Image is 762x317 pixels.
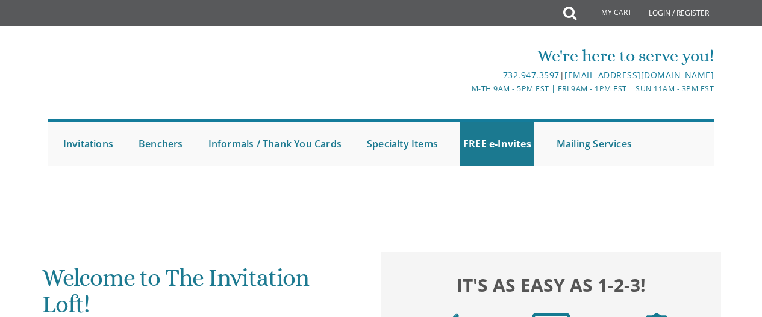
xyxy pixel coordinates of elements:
[205,122,345,166] a: Informals / Thank You Cards
[564,69,714,81] a: [EMAIL_ADDRESS][DOMAIN_NAME]
[270,44,714,68] div: We're here to serve you!
[270,68,714,82] div: |
[136,122,186,166] a: Benchers
[554,122,635,166] a: Mailing Services
[364,122,441,166] a: Specialty Items
[575,1,640,25] a: My Cart
[60,122,116,166] a: Invitations
[503,69,560,81] a: 732.947.3597
[392,271,710,298] h2: It's as easy as 1-2-3!
[460,122,534,166] a: FREE e-Invites
[270,82,714,95] div: M-Th 9am - 5pm EST | Fri 9am - 1pm EST | Sun 11am - 3pm EST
